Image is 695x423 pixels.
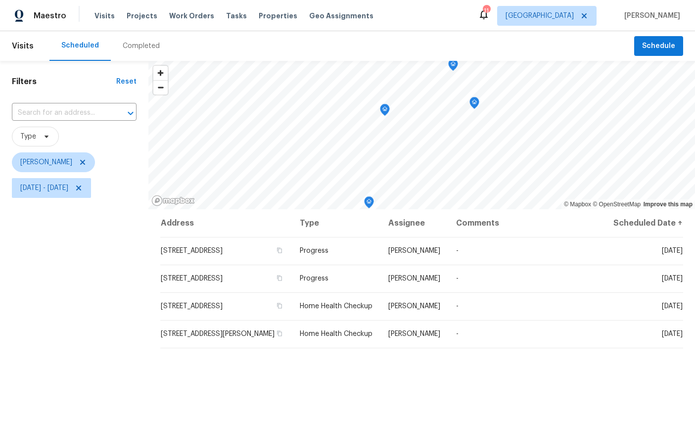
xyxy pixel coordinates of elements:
span: Maestro [34,11,66,21]
div: Completed [123,41,160,51]
span: - [456,303,459,310]
span: [STREET_ADDRESS] [161,247,223,254]
th: Scheduled Date ↑ [605,209,683,237]
span: [STREET_ADDRESS][PERSON_NAME] [161,330,275,337]
span: [PERSON_NAME] [388,303,440,310]
div: 11 [483,6,490,16]
span: Zoom out [153,81,168,94]
span: [STREET_ADDRESS] [161,303,223,310]
span: Properties [259,11,297,21]
button: Schedule [634,36,683,56]
span: Progress [300,275,328,282]
a: Mapbox homepage [151,195,195,206]
span: [DATE] [662,303,683,310]
span: [PERSON_NAME] [388,275,440,282]
span: Home Health Checkup [300,303,372,310]
canvas: Map [148,61,695,209]
span: [DATE] [662,330,683,337]
a: OpenStreetMap [593,201,641,208]
button: Zoom in [153,66,168,80]
th: Type [292,209,380,237]
div: Map marker [469,97,479,112]
span: - [456,330,459,337]
div: Scheduled [61,41,99,50]
span: [PERSON_NAME] [20,157,72,167]
span: Progress [300,247,328,254]
button: Open [124,106,138,120]
span: [DATE] [662,275,683,282]
button: Copy Address [275,301,284,310]
span: Visits [94,11,115,21]
button: Copy Address [275,274,284,282]
span: [PERSON_NAME] [388,247,440,254]
span: Visits [12,35,34,57]
h1: Filters [12,77,116,87]
span: Tasks [226,12,247,19]
span: [DATE] - [DATE] [20,183,68,193]
span: Work Orders [169,11,214,21]
span: - [456,275,459,282]
span: [GEOGRAPHIC_DATA] [506,11,574,21]
span: [PERSON_NAME] [388,330,440,337]
th: Address [160,209,292,237]
span: Type [20,132,36,141]
div: Map marker [364,196,374,212]
button: Zoom out [153,80,168,94]
input: Search for an address... [12,105,109,121]
span: [PERSON_NAME] [620,11,680,21]
button: Copy Address [275,246,284,255]
span: Geo Assignments [309,11,373,21]
div: Reset [116,77,137,87]
th: Assignee [380,209,448,237]
span: [STREET_ADDRESS] [161,275,223,282]
th: Comments [448,209,605,237]
div: Map marker [380,104,390,119]
span: Projects [127,11,157,21]
button: Copy Address [275,329,284,338]
span: [DATE] [662,247,683,254]
span: - [456,247,459,254]
span: Schedule [642,40,675,52]
div: Map marker [448,59,458,74]
a: Improve this map [644,201,693,208]
span: Home Health Checkup [300,330,372,337]
a: Mapbox [564,201,591,208]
